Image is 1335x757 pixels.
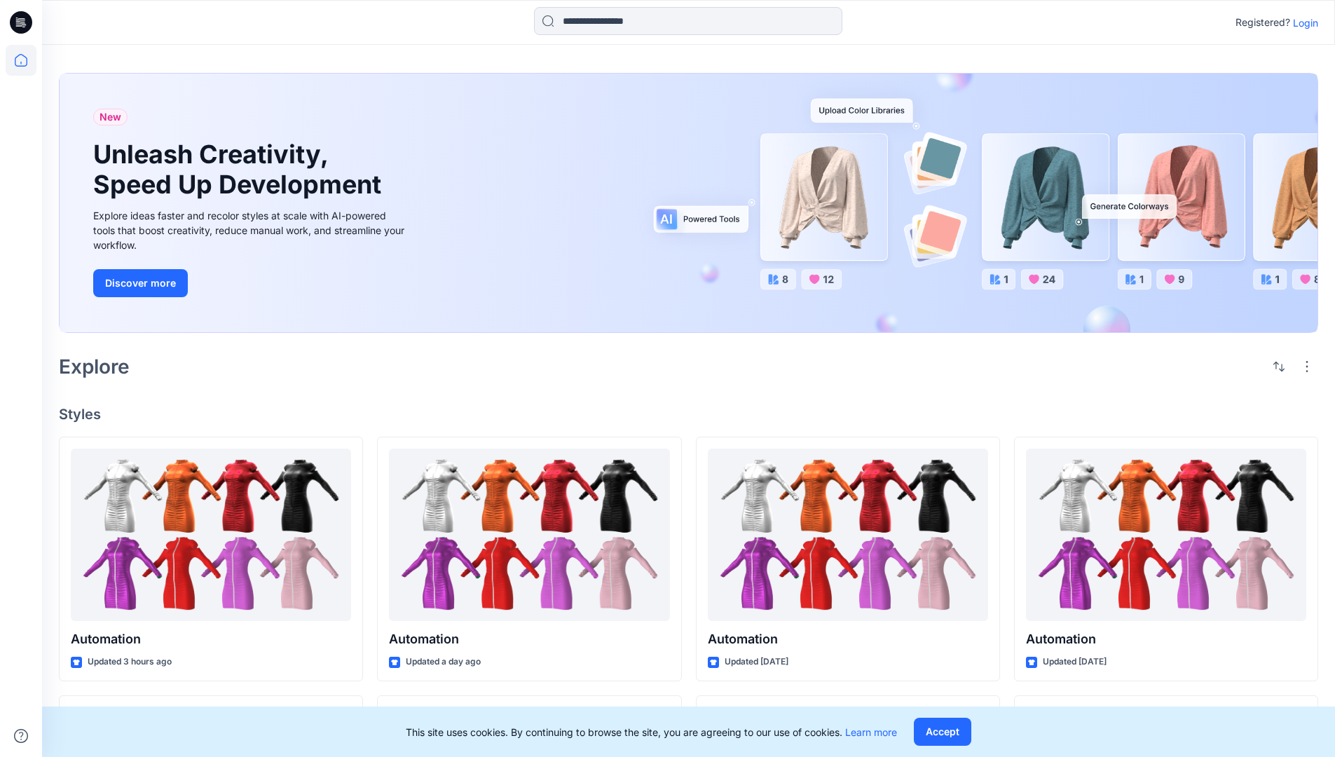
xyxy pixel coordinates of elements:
[389,449,669,622] a: Automation
[914,718,971,746] button: Accept
[406,725,897,739] p: This site uses cookies. By continuing to browse the site, you are agreeing to our use of cookies.
[1043,655,1107,669] p: Updated [DATE]
[93,208,409,252] div: Explore ideas faster and recolor styles at scale with AI-powered tools that boost creativity, red...
[708,629,988,649] p: Automation
[93,269,188,297] button: Discover more
[1026,449,1306,622] a: Automation
[88,655,172,669] p: Updated 3 hours ago
[1026,629,1306,649] p: Automation
[725,655,788,669] p: Updated [DATE]
[1235,14,1290,31] p: Registered?
[59,355,130,378] h2: Explore
[93,269,409,297] a: Discover more
[845,726,897,738] a: Learn more
[406,655,481,669] p: Updated a day ago
[71,629,351,649] p: Automation
[389,629,669,649] p: Automation
[71,449,351,622] a: Automation
[100,109,121,125] span: New
[59,406,1318,423] h4: Styles
[93,139,388,200] h1: Unleash Creativity, Speed Up Development
[1293,15,1318,30] p: Login
[708,449,988,622] a: Automation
